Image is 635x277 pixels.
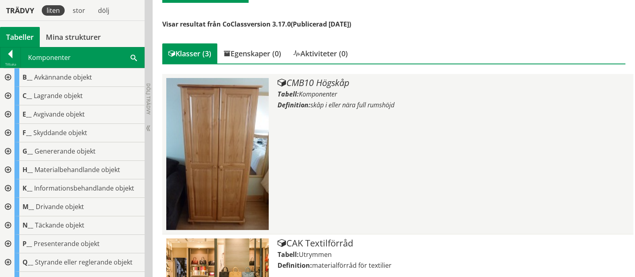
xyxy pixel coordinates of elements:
label: Definition: [278,101,310,109]
a: Mina strukturer [40,27,107,47]
span: Genererande objekt [35,147,96,156]
span: skåp i eller nära full rumshöjd [310,101,394,109]
span: Sök i tabellen [131,53,137,62]
span: N__ [22,221,33,230]
div: Egenskaper (0) [217,43,287,64]
img: Tabell [166,78,269,230]
span: K__ [22,184,33,193]
span: H__ [22,165,33,174]
span: Materialbehandlande objekt [35,165,120,174]
span: F__ [22,128,32,137]
div: CAK Textilförråd [278,238,629,248]
span: Visar resultat från CoClassversion 3.17.0 [162,20,291,29]
span: Drivande objekt [36,202,84,211]
span: Informationsbehandlande objekt [34,184,134,193]
span: Skyddande objekt [33,128,87,137]
span: Täckande objekt [35,221,84,230]
div: dölj [93,5,114,16]
span: E__ [22,110,32,119]
span: Styrande eller reglerande objekt [35,258,133,267]
span: M__ [22,202,34,211]
label: Tabell: [278,90,299,98]
span: G__ [22,147,33,156]
label: Definition: [278,261,312,270]
div: Tillbaka [0,61,20,68]
span: B__ [22,73,33,82]
div: CMB10 Högskåp [278,78,629,88]
span: Presenterande objekt [34,239,100,248]
div: Komponenter [21,47,144,68]
div: Trädvy [2,6,39,15]
span: P__ [22,239,32,248]
span: C__ [22,91,32,100]
span: Avgivande objekt [33,110,85,119]
span: (Publicerad [DATE]) [291,20,351,29]
span: Komponenter [299,90,337,98]
div: Klasser (3) [162,43,217,64]
span: Q__ [22,258,33,267]
div: liten [42,5,65,16]
span: Utrymmen [299,250,332,259]
span: Avkännande objekt [34,73,92,82]
span: Dölj trädvy [145,83,152,115]
div: Aktiviteter (0) [287,43,354,64]
span: Lagrande objekt [34,91,83,100]
label: Tabell: [278,250,299,259]
span: materialförråd för textilier [312,261,392,270]
div: stor [68,5,90,16]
